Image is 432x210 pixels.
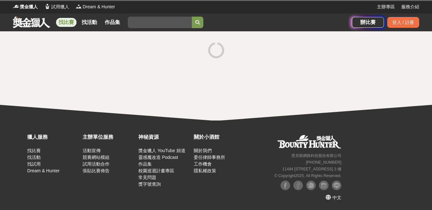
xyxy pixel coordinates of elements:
[27,133,79,141] div: 獵人服務
[306,181,316,190] img: Plurk
[306,160,341,165] small: [PHONE_NUMBER]
[194,148,212,153] a: 關於我們
[44,4,69,10] a: Logo試用獵人
[281,181,290,190] img: Facebook
[138,133,191,141] div: 神秘資源
[138,168,174,173] a: 校園巡迴計畫專區
[83,133,135,141] div: 主辦單位服務
[13,3,19,10] img: Logo
[20,4,38,10] span: 獎金獵人
[27,168,60,173] a: Dream & Hunter
[51,4,69,10] span: 試用獵人
[13,4,38,10] a: Logo獎金獵人
[194,161,212,167] a: 工作機會
[291,153,341,158] small: 恩克斯網路科技股份有限公司
[274,174,341,178] small: © Copyright 2025 . All Rights Reserved.
[27,161,41,167] a: 找試用
[194,168,216,173] a: 隱私權政策
[138,161,152,167] a: 作品集
[76,3,82,10] img: Logo
[79,18,100,27] a: 找活動
[293,181,303,190] img: Facebook
[44,3,51,10] img: Logo
[102,18,123,27] a: 作品集
[56,18,77,27] a: 找比賽
[194,155,225,160] a: 委任律師事務所
[76,4,115,10] a: LogoDream & Hunter
[377,4,395,10] a: 主辦專區
[319,181,329,190] img: Instagram
[138,155,178,160] a: 靈感魔改造 Podcast
[27,155,41,160] a: 找活動
[282,167,341,171] small: 11494 [STREET_ADDRESS] 3 樓
[332,195,341,200] span: 中文
[138,182,161,187] a: 獎字號查詢
[83,4,115,10] span: Dream & Hunter
[83,148,101,153] a: 活動宣傳
[352,17,384,28] a: 辦比賽
[194,133,246,141] div: 關於小酒館
[83,155,110,160] a: 競賽網站模組
[387,17,419,28] div: 登入 / 註冊
[138,148,185,153] a: 獎金獵人 YouTube 頻道
[401,4,419,10] a: 服務介紹
[27,148,41,153] a: 找比賽
[83,168,110,173] a: 張貼比賽佈告
[332,181,341,190] img: LINE
[138,175,156,180] a: 常見問題
[83,161,110,167] a: 試用活動合作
